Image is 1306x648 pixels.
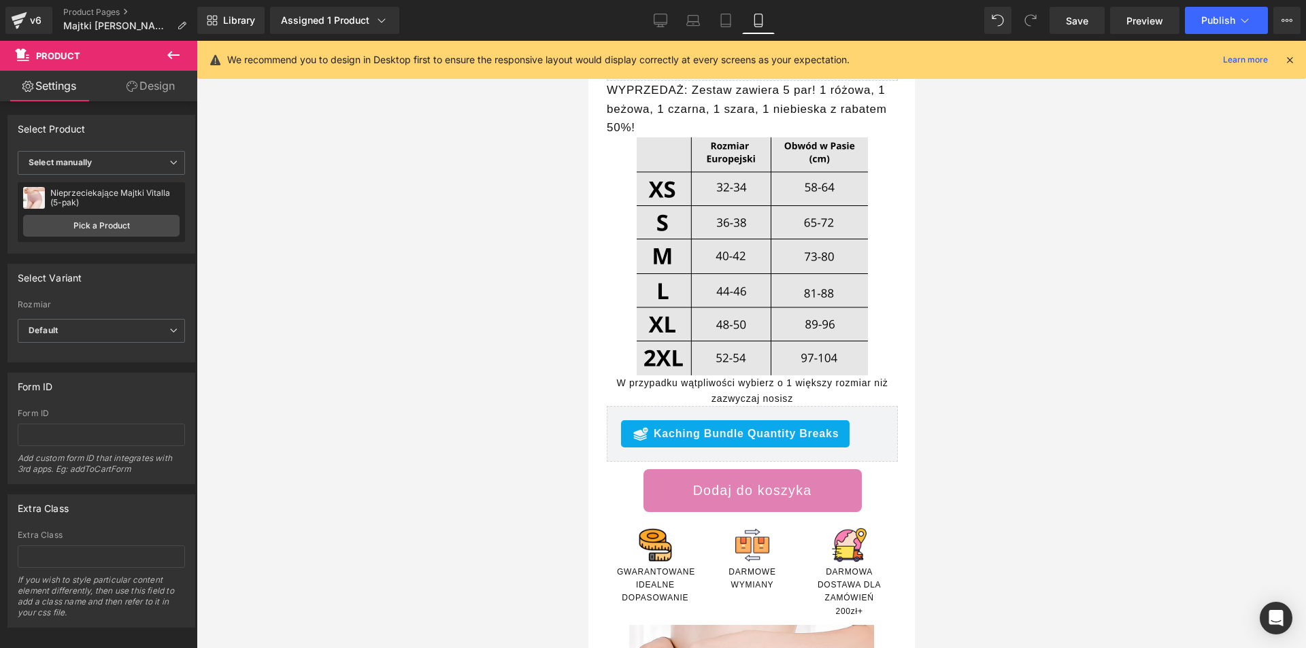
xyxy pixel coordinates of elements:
img: pImage [23,187,45,209]
a: Desktop [644,7,677,34]
a: Pick a Product [23,215,180,237]
button: Redo [1017,7,1044,34]
button: More [1273,7,1301,34]
div: Nieprzeciekające Majtki Vitalla (5-pak) [50,188,180,207]
span: Library [223,14,255,27]
div: If you wish to style particular content element differently, then use this field to add a class n... [18,575,185,627]
a: Design [101,71,200,101]
div: Extra Class [18,530,185,540]
div: Form ID [18,373,52,392]
span: Publish [1201,15,1235,26]
button: Publish [1185,7,1268,34]
div: Add custom form ID that integrates with 3rd apps. Eg: addToCartForm [18,453,185,483]
a: Learn more [1218,52,1273,68]
div: Form ID [18,409,185,418]
div: Open Intercom Messenger [1260,602,1292,634]
span: Preview [1126,14,1163,28]
b: Select manually [29,157,92,167]
div: Assigned 1 Product [281,14,388,27]
a: Product Pages [63,7,197,18]
iframe: To enrich screen reader interactions, please activate Accessibility in Grammarly extension settings [588,41,915,648]
a: v6 [5,7,52,34]
a: Tablet [709,7,742,34]
label: Rozmiar [18,300,185,313]
div: v6 [27,12,44,29]
a: Laptop [677,7,709,34]
div: Select Variant [18,265,82,284]
span: Product [36,50,80,61]
span: Save [1066,14,1088,28]
b: Default [29,325,58,335]
div: Select Product [18,116,86,135]
span: Majtki [PERSON_NAME] [63,20,171,31]
button: Undo [984,7,1011,34]
div: Extra Class [18,495,69,514]
a: Mobile [742,7,775,34]
a: Preview [1110,7,1179,34]
p: We recommend you to design in Desktop first to ensure the responsive layout would display correct... [227,52,850,67]
a: New Library [197,7,265,34]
